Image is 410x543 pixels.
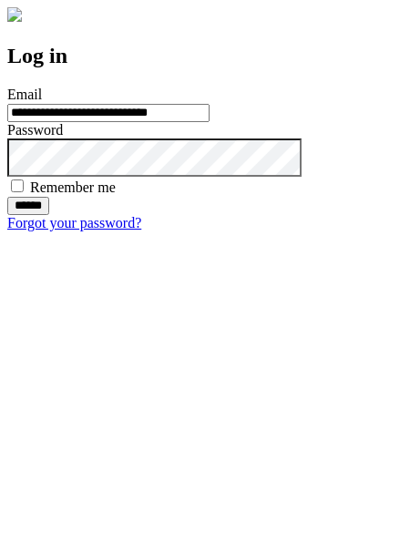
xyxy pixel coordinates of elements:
[7,87,42,102] label: Email
[7,7,22,22] img: logo-4e3dc11c47720685a147b03b5a06dd966a58ff35d612b21f08c02c0306f2b779.png
[7,215,141,231] a: Forgot your password?
[7,122,63,138] label: Password
[7,44,403,68] h2: Log in
[30,179,116,195] label: Remember me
